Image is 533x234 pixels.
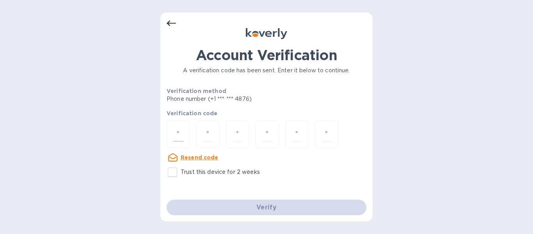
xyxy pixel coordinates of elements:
p: Verification code [167,109,366,117]
p: Phone number (+1 *** *** 4876) [167,95,311,103]
u: Resend code [181,154,219,161]
h1: Account Verification [167,47,366,63]
p: Trust this device for 2 weeks [181,168,260,176]
b: Verification method [167,88,226,94]
p: A verification code has been sent. Enter it below to continue. [167,66,366,75]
